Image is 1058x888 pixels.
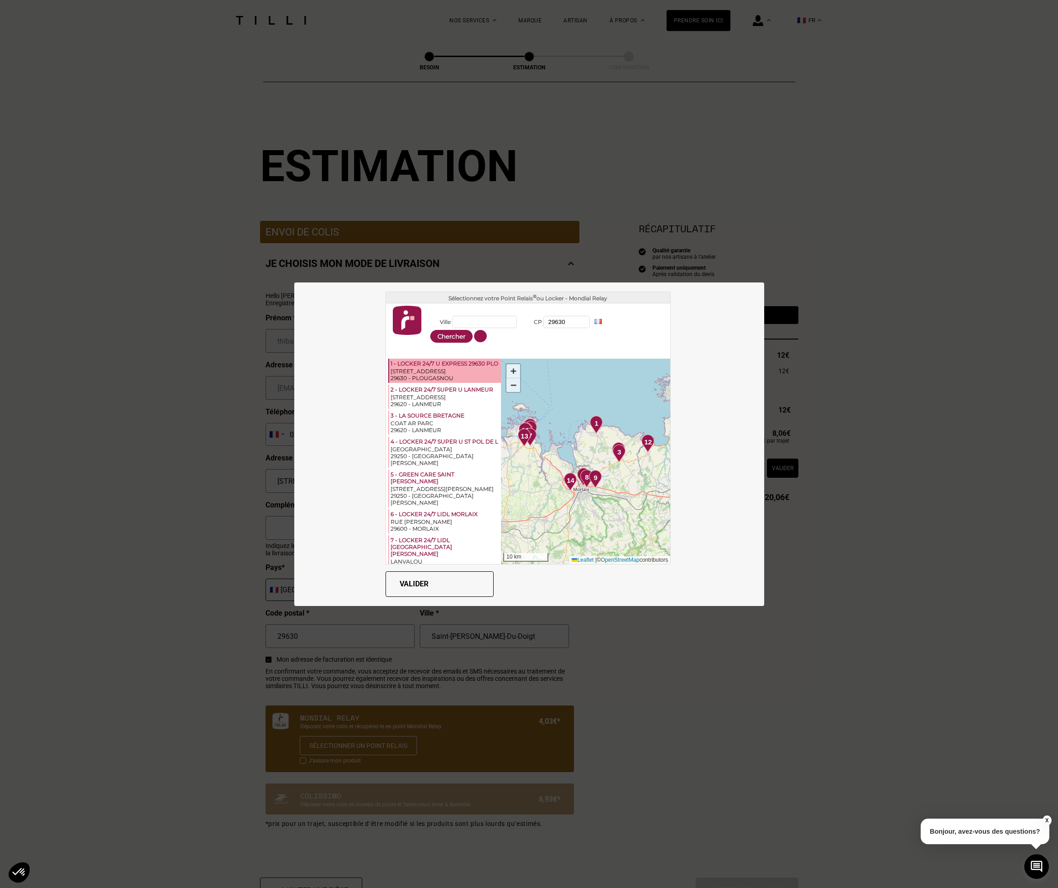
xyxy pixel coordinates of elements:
[641,434,654,453] img: pointsrelais_pin.png
[921,819,1049,844] p: Bonjour, avez-vous des questions?
[577,470,597,490] div: 8
[617,447,621,458] span: 3
[430,319,451,325] label: Ville
[391,492,500,506] div: 29250 - [GEOGRAPHIC_DATA][PERSON_NAME]
[503,553,548,561] div: 10 km
[391,412,500,420] div: 3 - LA SOURCE BRETAGNE
[515,423,536,443] div: 11
[506,378,520,392] a: Zoom out
[567,475,574,486] span: 14
[391,511,500,518] div: 6 - LOCKER 24/7 LIDL MORLAIX
[511,365,516,376] span: +
[560,473,581,493] div: 14
[586,416,607,436] div: 1
[585,470,606,491] div: 9
[391,453,500,466] div: 29250 - [GEOGRAPHIC_DATA][PERSON_NAME]
[533,293,537,299] sup: ®
[638,434,658,455] div: 12
[386,292,671,303] div: Sélectionnez votre Point Relais ou Locker - Mondial Relay
[601,557,640,563] a: OpenStreetMap
[430,330,473,343] button: Chercher
[386,571,494,597] button: Valider
[506,364,520,378] a: Zoom in
[524,421,537,439] img: pointsrelais_pin.png
[521,425,529,436] span: 11
[391,427,500,434] div: 29620 - LANMEUR
[589,470,602,488] img: pointsrelais_pin.png
[594,418,598,429] span: 1
[595,557,597,563] span: |
[573,468,594,488] div: 6
[391,558,500,565] div: LANVALOU
[391,401,500,407] div: 29620 - LANMEUR
[521,319,542,325] label: CP
[391,368,500,375] div: [STREET_ADDRESS]
[594,473,597,483] span: 9
[569,556,670,564] div: © contributors
[518,428,531,447] img: pointsrelais_pin.png
[391,438,500,446] div: 4 - LOCKER 24/7 SUPER U ST POL DE L
[572,557,594,563] a: Leaflet
[590,416,603,434] img: pointsrelais_pin.png
[391,525,500,532] div: 29600 - MORLAIX
[391,375,500,381] div: 29630 - PLOUGASNOU
[613,444,625,463] img: pointsrelais_pin.png
[391,386,500,394] div: 2 - LOCKER 24/7 SUPER U LANMEUR
[609,444,630,465] div: 3
[524,428,537,446] img: pointsrelais_pin.png
[519,423,532,441] img: pointsrelais_pin.png
[391,394,500,401] div: [STREET_ADDRESS]
[644,437,652,448] span: 12
[511,379,516,391] span: −
[612,442,625,460] img: pointsrelais_pin.png
[580,470,593,488] img: pointsrelais_pin.png
[520,428,541,449] div: 7
[391,518,500,525] div: RUE [PERSON_NAME]
[514,428,535,449] div: 13
[1042,815,1051,825] button: X
[577,468,590,486] img: pointsrelais_pin.png
[391,420,500,427] div: COAT AR PARC
[609,442,629,463] div: 2
[521,431,528,442] span: 13
[524,418,537,437] img: pointsrelais_pin.png
[391,486,500,492] div: [STREET_ADDRESS][PERSON_NAME]
[391,446,500,453] div: [GEOGRAPHIC_DATA]
[391,360,500,368] div: 1 - LOCKER 24/7 U EXPRESS 29630 PLO
[594,319,602,324] img: FR
[391,537,500,558] div: 7 - LOCKER 24/7 LIDL [GEOGRAPHIC_DATA][PERSON_NAME]
[564,473,577,491] img: pointsrelais_pin.png
[521,421,541,441] div: 5
[520,418,541,439] div: 4
[391,471,500,486] div: 5 - GREEN CARE SAINT [PERSON_NAME]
